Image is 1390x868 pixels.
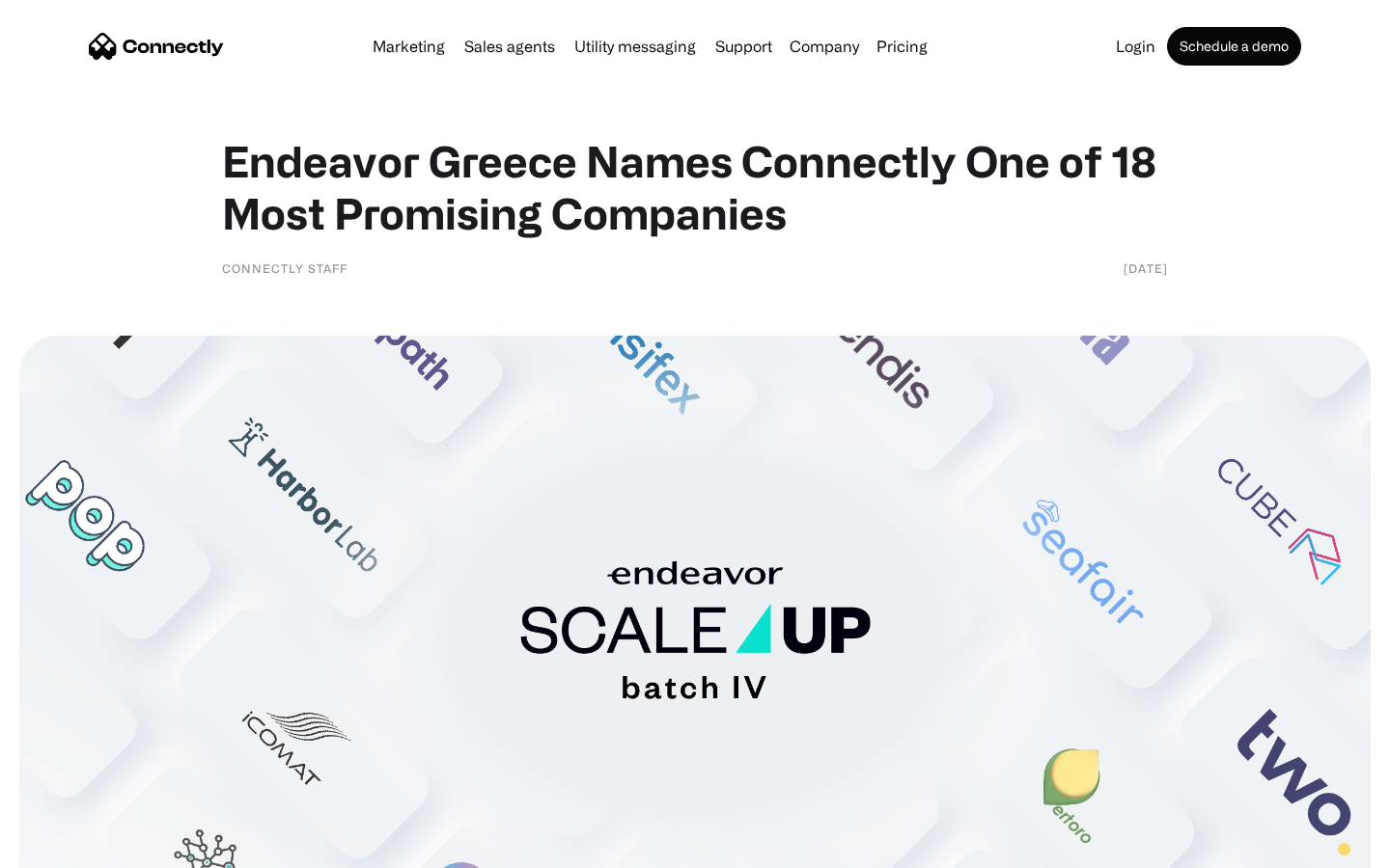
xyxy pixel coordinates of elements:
[790,33,859,60] div: Company
[1108,39,1163,54] a: Login
[365,39,453,54] a: Marketing
[869,39,935,54] a: Pricing
[457,39,563,54] a: Sales agents
[89,32,224,61] a: home
[1167,27,1301,66] a: Schedule a demo
[19,834,116,861] aside: Language selected: English
[222,135,1168,239] h1: Endeavor Greece Names Connectly One of 18 Most Promising Companies
[567,39,704,54] a: Utility messaging
[708,39,780,54] a: Support
[222,258,347,278] div: Connectly Staff
[1124,258,1168,278] div: [DATE]
[784,33,865,60] div: Company
[39,834,116,861] ul: Language list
